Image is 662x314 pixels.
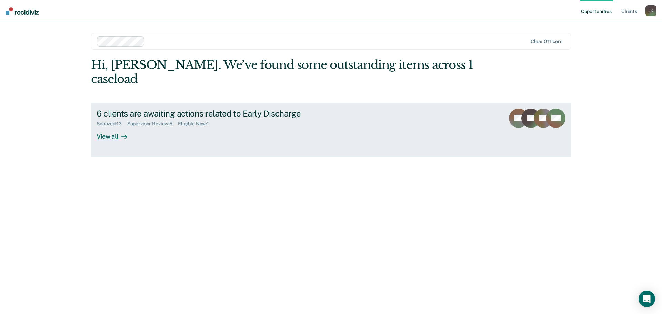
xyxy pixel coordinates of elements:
div: Eligible Now : 1 [178,121,214,127]
button: JK [645,5,656,16]
div: Clear officers [531,39,562,44]
div: J K [645,5,656,16]
div: Snoozed : 13 [97,121,127,127]
div: 6 clients are awaiting actions related to Early Discharge [97,109,339,119]
div: View all [97,127,135,140]
div: Hi, [PERSON_NAME]. We’ve found some outstanding items across 1 caseload [91,58,475,86]
img: Recidiviz [6,7,39,15]
a: 6 clients are awaiting actions related to Early DischargeSnoozed:13Supervisor Review:5Eligible No... [91,103,571,157]
div: Supervisor Review : 5 [127,121,178,127]
div: Open Intercom Messenger [639,291,655,307]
